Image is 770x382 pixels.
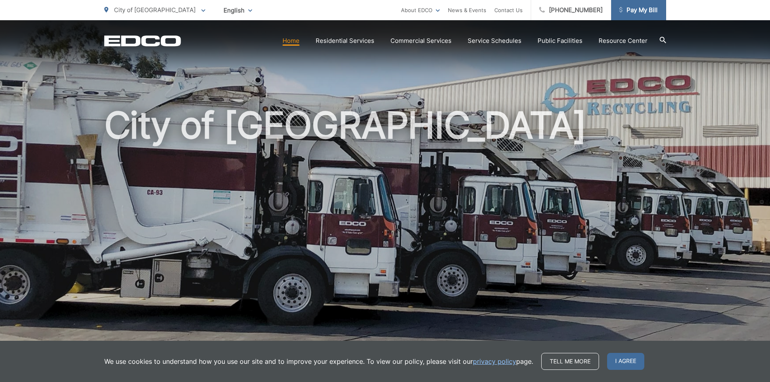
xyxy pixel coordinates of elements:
[607,353,644,370] span: I agree
[468,36,521,46] a: Service Schedules
[538,36,582,46] a: Public Facilities
[448,5,486,15] a: News & Events
[473,357,516,366] a: privacy policy
[619,5,658,15] span: Pay My Bill
[390,36,451,46] a: Commercial Services
[104,357,533,366] p: We use cookies to understand how you use our site and to improve your experience. To view our pol...
[217,3,258,17] span: English
[316,36,374,46] a: Residential Services
[283,36,300,46] a: Home
[599,36,648,46] a: Resource Center
[494,5,523,15] a: Contact Us
[114,6,196,14] span: City of [GEOGRAPHIC_DATA]
[541,353,599,370] a: Tell me more
[104,105,666,361] h1: City of [GEOGRAPHIC_DATA]
[401,5,440,15] a: About EDCO
[104,35,181,46] a: EDCD logo. Return to the homepage.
